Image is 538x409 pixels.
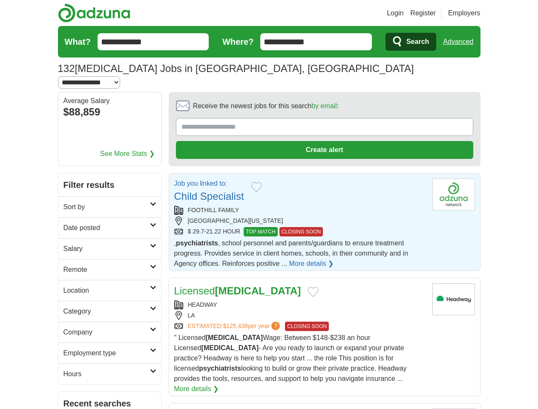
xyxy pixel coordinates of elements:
[174,285,301,297] a: Licensed[MEDICAL_DATA]
[65,35,91,48] label: What?
[58,343,161,363] a: Employment type
[58,3,130,23] img: Adzuna logo
[58,61,75,76] span: 132
[58,322,161,343] a: Company
[58,238,161,259] a: Salary
[63,285,150,296] h2: Location
[58,63,414,74] h1: [MEDICAL_DATA] Jobs in [GEOGRAPHIC_DATA], [GEOGRAPHIC_DATA]
[251,182,262,192] button: Add to favorite jobs
[63,98,156,104] div: Average Salary
[58,259,161,280] a: Remote
[63,327,150,337] h2: Company
[215,285,301,297] strong: [MEDICAL_DATA]
[174,216,426,225] div: [GEOGRAPHIC_DATA][US_STATE]
[58,173,161,196] h2: Filter results
[174,227,426,236] div: $ 29.7-21.22 HOUR
[176,141,473,159] button: Create alert
[58,363,161,384] a: Hours
[199,365,241,372] strong: psychiatrists
[63,306,150,317] h2: Category
[201,344,259,351] strong: [MEDICAL_DATA]
[308,287,319,297] button: Add to favorite jobs
[188,301,217,308] a: HEADWAY
[63,348,150,358] h2: Employment type
[58,301,161,322] a: Category
[63,244,150,254] h2: Salary
[222,35,253,48] label: Where?
[100,149,155,159] a: See More Stats ❯
[285,322,329,331] span: CLOSING SOON
[63,265,150,275] h2: Remote
[289,259,334,269] a: More details ❯
[174,206,426,215] div: FOOTHILL FAMILY
[174,239,409,267] span: , , school personnel and parents/guardians to ensure treatment progress. Provides service in clie...
[406,33,429,50] span: Search
[432,283,475,315] img: Headway logo
[223,323,247,329] span: $125,438
[63,104,156,120] div: $88,859
[174,384,219,394] a: More details ❯
[58,280,161,301] a: Location
[63,202,150,212] h2: Sort by
[174,311,426,320] div: LA
[176,239,218,247] strong: psychiatrists
[174,334,407,382] span: " Licensed Wage: Between $148-$238 an hour Licensed - Are you ready to launch or expand your priv...
[271,322,280,330] span: ?
[58,217,161,238] a: Date posted
[386,33,436,51] button: Search
[58,196,161,217] a: Sort by
[174,179,244,189] p: Job you linked to:
[279,227,323,236] span: CLOSING SOON
[387,8,403,18] a: Login
[311,102,337,109] a: by email
[410,8,436,18] a: Register
[244,227,277,236] span: TOP MATCH
[63,223,150,233] h2: Date posted
[63,369,150,379] h2: Hours
[443,33,473,50] a: Advanced
[193,101,339,111] span: Receive the newest jobs for this search :
[448,8,480,18] a: Employers
[174,190,244,202] a: Child Specialist
[206,334,263,341] strong: [MEDICAL_DATA]
[188,322,282,331] a: ESTIMATED:$125,438per year?
[432,179,475,210] img: Company logo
